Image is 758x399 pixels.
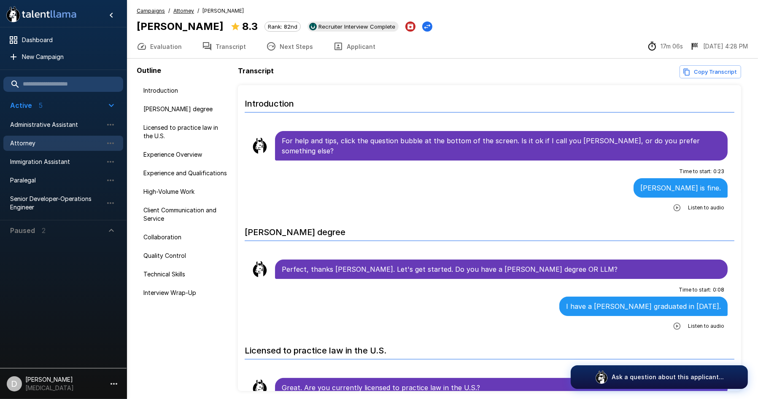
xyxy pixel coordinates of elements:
div: The time between starting and completing the interview [647,41,683,51]
span: Experience and Qualifications [143,169,228,177]
p: Great. Are you currently licensed to practice law in the U.S.? [282,383,721,393]
div: Technical Skills [137,267,235,282]
span: Time to start : [679,286,711,294]
b: 8.3 [242,20,258,32]
div: Interview Wrap-Up [137,285,235,300]
p: [DATE] 4:28 PM [703,42,748,51]
u: Attorney [173,8,194,14]
div: Experience and Qualifications [137,166,235,181]
p: Ask a question about this applicant... [612,373,724,381]
span: Time to start : [679,167,712,176]
button: Transcript [192,35,256,58]
span: Collaboration [143,233,228,241]
button: Archive Applicant [405,21,415,32]
p: 17m 06s [661,42,683,51]
img: llama_clean.png [251,137,268,154]
span: Interview Wrap-Up [143,289,228,297]
img: ukg_logo.jpeg [309,23,317,30]
span: 0 : 08 [713,286,724,294]
span: High-Volume Work [143,187,228,196]
p: I have a [PERSON_NAME] graduated in [DATE]. [566,301,721,311]
button: Copy transcript [680,65,741,78]
b: Transcript [238,67,274,75]
span: / [197,7,199,15]
h6: Introduction [245,90,734,112]
span: Listen to audio [688,204,724,212]
img: logo_glasses@2x.png [595,370,608,384]
div: [PERSON_NAME] degree [137,102,235,117]
p: For help and tips, click the question bubble at the bottom of the screen. Is it ok if I call you ... [282,136,721,156]
div: Experience Overview [137,147,235,162]
div: High-Volume Work [137,184,235,199]
span: [PERSON_NAME] [202,7,244,15]
span: Listen to audio [688,322,724,330]
span: / [168,7,170,15]
b: [PERSON_NAME] [137,20,224,32]
h6: [PERSON_NAME] degree [245,219,734,241]
span: Rank: 82nd [265,23,300,30]
span: Client Communication and Service [143,206,228,223]
p: Perfect, thanks [PERSON_NAME]. Let's get started. Do you have a [PERSON_NAME] degree OR LLM? [282,264,721,274]
span: Experience Overview [143,150,228,159]
div: Introduction [137,83,235,98]
button: Ask a question about this applicant... [571,365,748,389]
div: View profile in UKG [308,21,399,32]
h6: Licensed to practice law in the U.S. [245,337,734,359]
button: Change Stage [422,21,432,32]
p: [PERSON_NAME] is fine. [640,183,721,193]
div: Quality Control [137,248,235,263]
button: Next Steps [256,35,323,58]
button: Applicant [323,35,386,58]
span: Recruiter Interview Complete [315,23,399,30]
span: 0 : 23 [713,167,724,176]
div: Collaboration [137,230,235,245]
span: Licensed to practice law in the U.S. [143,123,228,140]
u: Campaigns [137,8,165,14]
img: llama_clean.png [251,379,268,396]
span: [PERSON_NAME] degree [143,105,228,113]
button: Evaluation [127,35,192,58]
span: Quality Control [143,252,228,260]
span: Technical Skills [143,270,228,278]
span: Introduction [143,86,228,95]
img: llama_clean.png [251,261,268,278]
div: The date and time when the interview was completed [690,41,748,51]
b: Outline [137,66,161,75]
div: Licensed to practice law in the U.S. [137,120,235,144]
div: Client Communication and Service [137,203,235,226]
